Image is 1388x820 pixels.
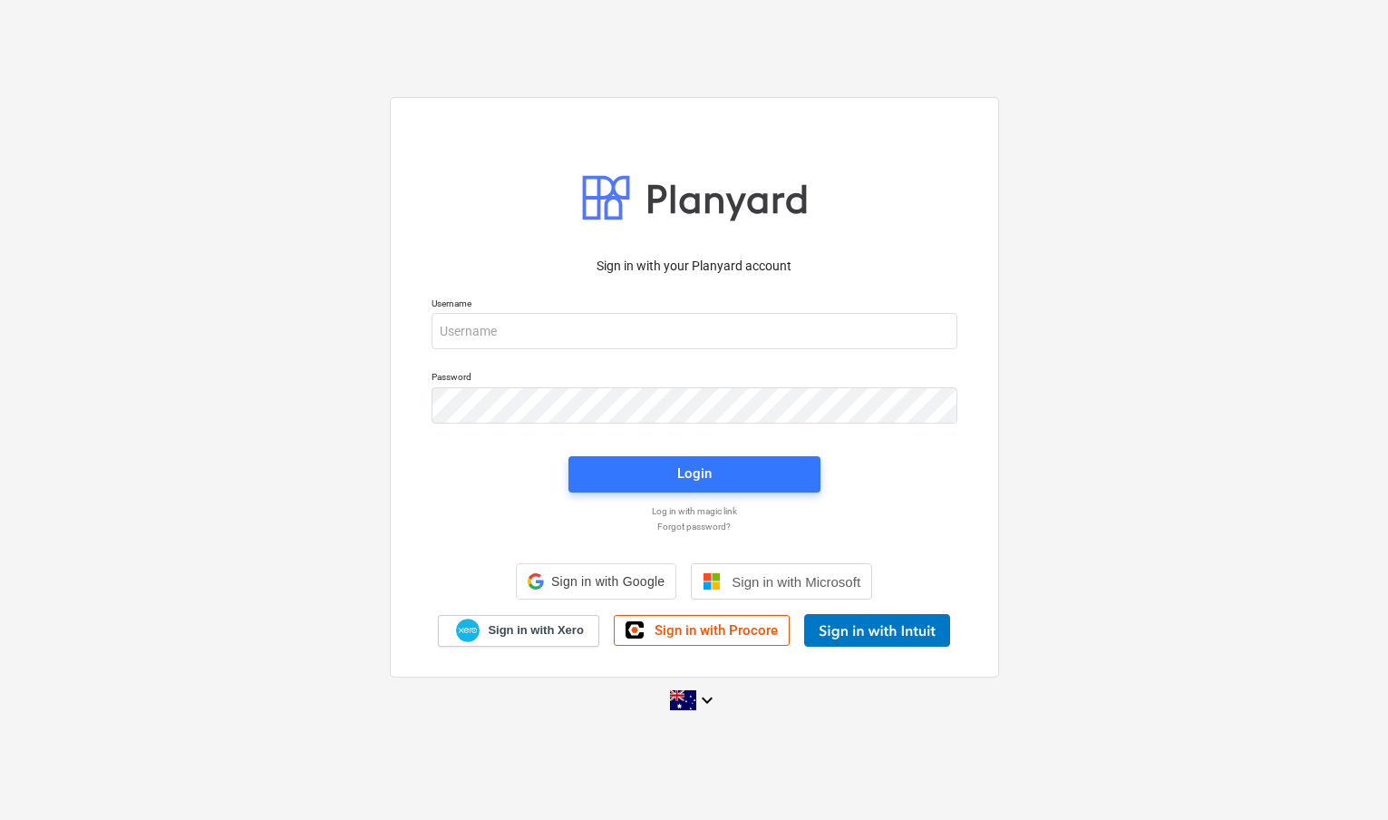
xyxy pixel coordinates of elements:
input: Username [432,313,957,349]
span: Sign in with Microsoft [732,574,860,590]
span: Sign in with Xero [488,622,583,639]
div: Sign in with Google [516,563,676,600]
a: Log in with magic link [422,505,966,517]
img: Xero logo [456,619,480,643]
p: Username [432,298,957,313]
a: Forgot password? [422,521,966,532]
span: Sign in with Procore [655,622,778,639]
a: Sign in with Procore [614,615,790,646]
span: Sign in with Google [551,574,665,589]
button: Login [568,456,820,493]
img: Microsoft logo [703,572,721,591]
i: keyboard_arrow_down [696,689,718,711]
div: Login [677,462,712,485]
a: Sign in with Xero [438,615,599,647]
p: Password [432,371,957,386]
p: Sign in with your Planyard account [432,257,957,276]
